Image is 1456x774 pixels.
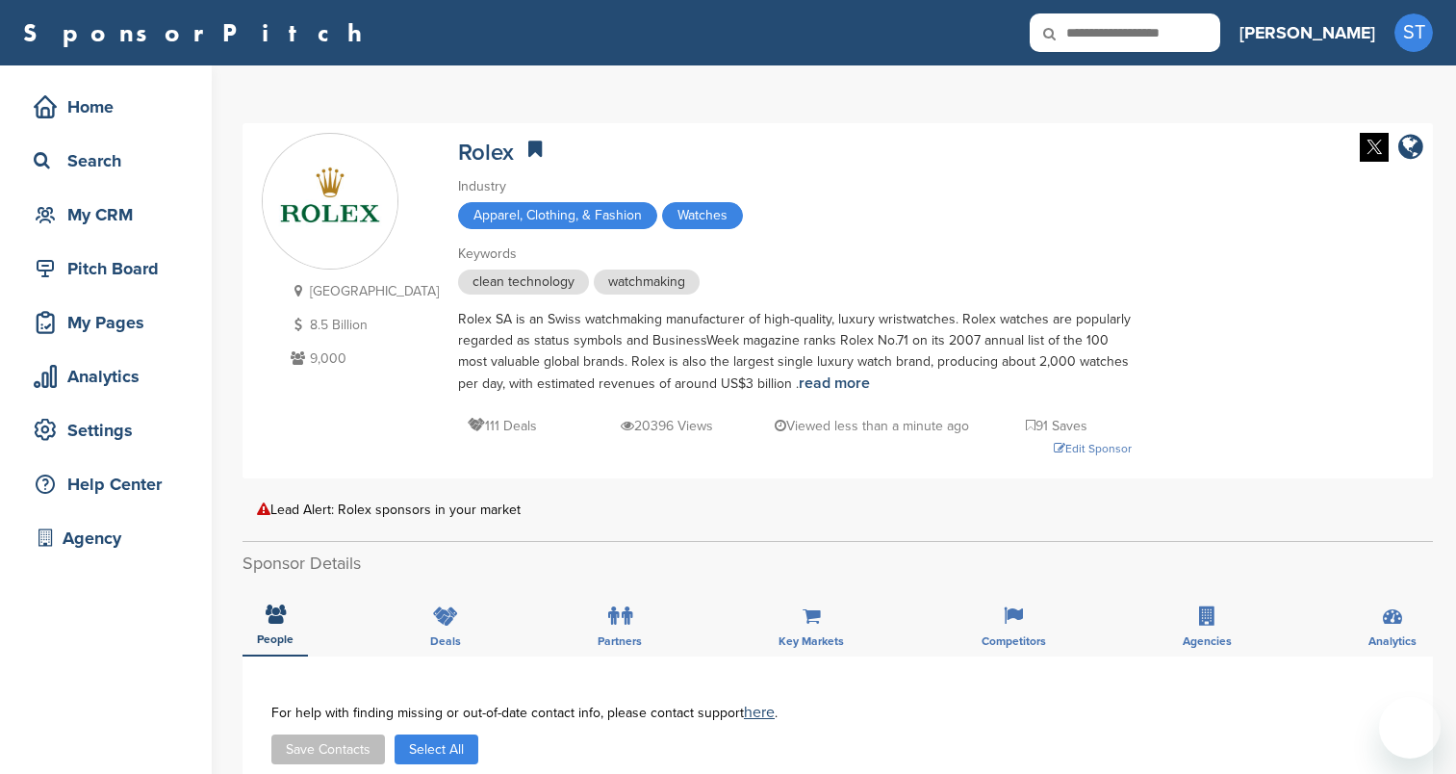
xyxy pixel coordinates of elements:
[799,374,870,393] a: read more
[594,270,700,295] span: watchmaking
[29,359,192,394] div: Analytics
[271,735,385,764] button: Save Contacts
[1239,19,1375,46] h3: [PERSON_NAME]
[1379,697,1441,759] iframe: Button to launch messaging window
[19,139,192,183] a: Search
[1398,133,1423,165] a: company link
[19,408,192,452] a: Settings
[395,735,478,764] button: Select All
[286,313,439,337] p: 8.5 Billion
[662,202,743,229] span: Watches
[286,347,439,371] p: 9,000
[286,279,439,303] p: [GEOGRAPHIC_DATA]
[458,244,1132,265] div: Keywords
[257,633,294,645] span: People
[19,193,192,237] a: My CRM
[982,635,1046,647] span: Competitors
[1026,414,1087,438] p: 91 Saves
[458,139,514,167] a: Rolex
[1239,12,1375,54] a: [PERSON_NAME]
[257,503,1418,517] div: Lead Alert: Rolex sponsors in your market
[19,246,192,291] a: Pitch Board
[458,176,1132,197] div: Industry
[598,635,642,647] span: Partners
[458,309,1132,395] div: Rolex SA is an Swiss watchmaking manufacturer of high-quality, luxury wristwatches. Rolex watches...
[29,467,192,502] div: Help Center
[29,413,192,448] div: Settings
[19,516,192,560] a: Agency
[458,438,1132,459] a: Edit Sponsor
[621,414,713,438] p: 20396 Views
[19,85,192,129] a: Home
[1368,635,1417,647] span: Analytics
[19,462,192,506] a: Help Center
[243,551,1433,577] h2: Sponsor Details
[458,202,657,229] span: Apparel, Clothing, & Fashion
[29,521,192,555] div: Agency
[1394,13,1433,52] span: ST
[430,635,461,647] span: Deals
[263,135,397,270] img: Sponsorpitch & Rolex
[271,705,1404,720] div: For help with finding missing or out-of-date contact info, please contact support .
[29,143,192,178] div: Search
[19,300,192,345] a: My Pages
[1183,635,1232,647] span: Agencies
[1360,133,1389,162] img: Twitter white
[29,197,192,232] div: My CRM
[458,270,589,295] span: clean technology
[468,414,537,438] p: 111 Deals
[23,20,374,45] a: SponsorPitch
[744,703,775,722] a: here
[779,635,844,647] span: Key Markets
[775,414,969,438] p: Viewed less than a minute ago
[19,354,192,399] a: Analytics
[29,90,192,124] div: Home
[29,305,192,340] div: My Pages
[29,251,192,286] div: Pitch Board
